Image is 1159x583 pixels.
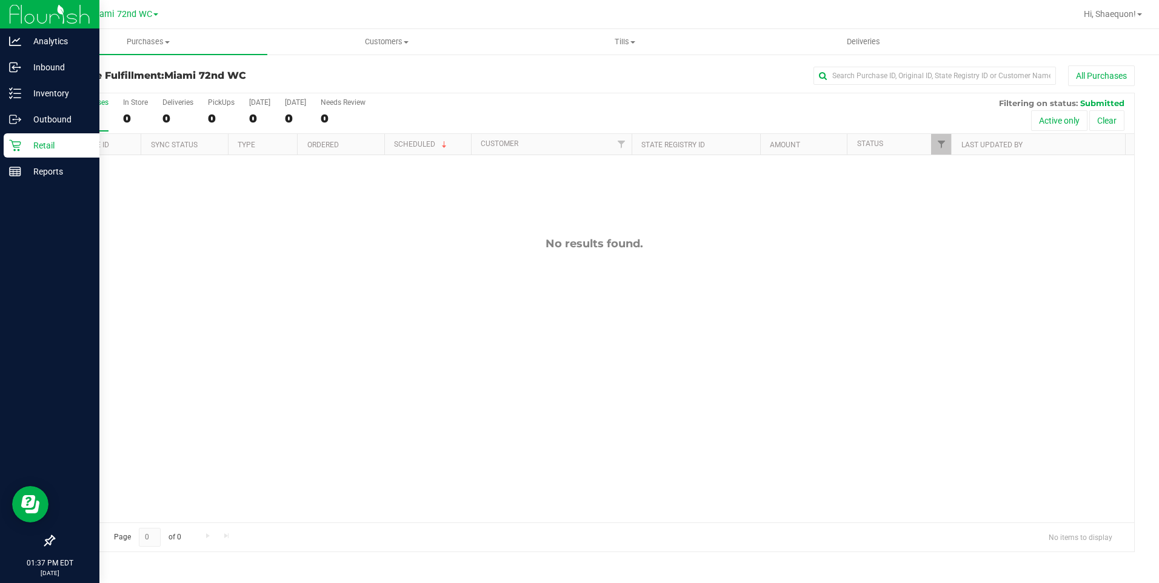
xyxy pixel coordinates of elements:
[9,139,21,152] inline-svg: Retail
[1084,9,1136,19] span: Hi, Shaequon!
[394,140,449,148] a: Scheduled
[641,141,705,149] a: State Registry ID
[267,29,506,55] a: Customers
[29,29,267,55] a: Purchases
[307,141,339,149] a: Ordered
[249,112,270,125] div: 0
[999,98,1078,108] span: Filtering on status:
[931,134,951,155] a: Filter
[481,139,518,148] a: Customer
[53,70,414,81] h3: Purchase Fulfillment:
[268,36,505,47] span: Customers
[9,35,21,47] inline-svg: Analytics
[285,112,306,125] div: 0
[507,36,744,47] span: Tills
[164,70,246,81] span: Miami 72nd WC
[321,112,366,125] div: 0
[21,86,94,101] p: Inventory
[1031,110,1087,131] button: Active only
[162,112,193,125] div: 0
[321,98,366,107] div: Needs Review
[744,29,983,55] a: Deliveries
[857,139,883,148] a: Status
[104,528,191,547] span: Page of 0
[1080,98,1124,108] span: Submitted
[813,67,1056,85] input: Search Purchase ID, Original ID, State Registry ID or Customer Name...
[54,237,1134,250] div: No results found.
[5,558,94,568] p: 01:37 PM EDT
[29,36,267,47] span: Purchases
[12,486,48,522] iframe: Resource center
[612,134,632,155] a: Filter
[770,141,800,149] a: Amount
[285,98,306,107] div: [DATE]
[21,164,94,179] p: Reports
[249,98,270,107] div: [DATE]
[9,113,21,125] inline-svg: Outbound
[961,141,1023,149] a: Last Updated By
[89,9,152,19] span: Miami 72nd WC
[21,112,94,127] p: Outbound
[5,568,94,578] p: [DATE]
[162,98,193,107] div: Deliveries
[238,141,255,149] a: Type
[208,112,235,125] div: 0
[9,165,21,178] inline-svg: Reports
[1068,65,1135,86] button: All Purchases
[208,98,235,107] div: PickUps
[151,141,198,149] a: Sync Status
[21,138,94,153] p: Retail
[506,29,744,55] a: Tills
[1089,110,1124,131] button: Clear
[123,98,148,107] div: In Store
[123,112,148,125] div: 0
[21,34,94,48] p: Analytics
[9,61,21,73] inline-svg: Inbound
[9,87,21,99] inline-svg: Inventory
[830,36,897,47] span: Deliveries
[21,60,94,75] p: Inbound
[1039,528,1122,546] span: No items to display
